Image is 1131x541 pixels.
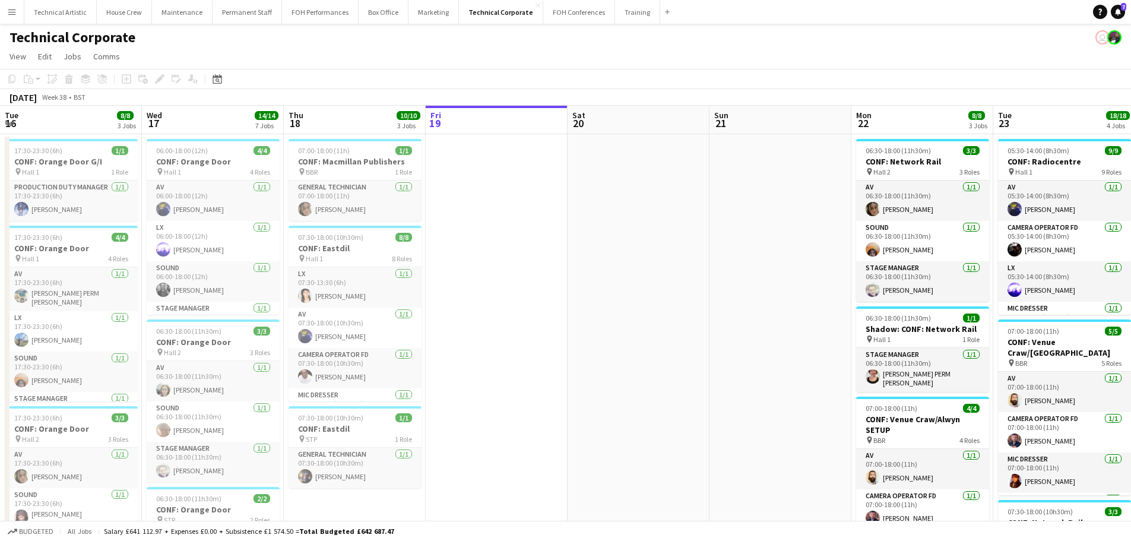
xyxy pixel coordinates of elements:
span: Tue [998,110,1012,121]
h3: CONF: Network Rail [856,156,989,167]
span: 4 Roles [250,167,270,176]
span: Tue [5,110,18,121]
span: Total Budgeted £642 687.47 [299,527,394,536]
span: 8 Roles [392,254,412,263]
div: 06:00-18:00 (12h)4/4CONF: Orange Door Hall 14 RolesAV1/106:00-18:00 (12h)[PERSON_NAME]LX1/106:00-... [147,139,280,315]
app-card-role: AV1/106:00-18:00 (12h)[PERSON_NAME] [147,181,280,221]
span: Edit [38,51,52,62]
span: View [9,51,26,62]
app-card-role: Stage Manager1/106:30-18:00 (11h30m)[PERSON_NAME] [856,261,989,302]
h3: CONF: Eastdil [289,423,422,434]
span: 14/14 [255,111,278,120]
app-card-role: General Technician1/107:30-18:00 (10h30m)[PERSON_NAME] [289,448,422,488]
span: 4 Roles [108,254,128,263]
span: BBR [873,436,885,445]
span: Hall 1 [873,335,891,344]
span: 4/4 [112,233,128,242]
div: 06:30-18:00 (11h30m)3/3CONF: Network Rail Hall 23 RolesAV1/106:30-18:00 (11h30m)[PERSON_NAME]Soun... [856,139,989,302]
span: 3 Roles [108,435,128,444]
span: Jobs [64,51,81,62]
span: 4/4 [963,404,980,413]
span: 1/1 [395,413,412,422]
app-card-role: Stage Manager1/106:30-18:00 (11h30m)[PERSON_NAME] [147,442,280,482]
span: 8/8 [395,233,412,242]
app-card-role: Camera Operator FD1/107:00-18:00 (11h)[PERSON_NAME] [998,412,1131,453]
span: 3 Roles [959,167,980,176]
span: 1/1 [112,146,128,155]
h3: CONF: Orange Door [147,337,280,347]
span: Hall 1 [306,254,323,263]
div: 06:30-18:00 (11h30m)3/3CONF: Orange Door Hall 23 RolesAV1/106:30-18:00 (11h30m)[PERSON_NAME]Sound... [147,319,280,482]
app-card-role: AV1/106:30-18:00 (11h30m)[PERSON_NAME] [856,181,989,221]
span: 5 Roles [1101,359,1122,368]
a: Jobs [59,49,86,64]
app-card-role: Stage Manager1/106:00-18:00 (12h) [147,302,280,342]
app-job-card: 07:00-18:00 (11h)5/5CONF: Venue Craw/[GEOGRAPHIC_DATA] BBR5 RolesAV1/107:00-18:00 (11h)[PERSON_NA... [998,319,1131,495]
span: 9 Roles [1101,167,1122,176]
h3: CONF: Orange Door [147,504,280,515]
span: STP [306,435,317,444]
div: 3 Jobs [969,121,987,130]
span: 4/4 [254,146,270,155]
span: Mon [856,110,872,121]
span: Fri [430,110,441,121]
button: FOH Conferences [543,1,615,24]
button: FOH Performances [282,1,359,24]
app-card-role: Mic Dresser1/105:30-14:00 (8h30m) [998,302,1131,342]
app-card-role: Mic Dresser1/107:00-18:00 (11h)[PERSON_NAME] [998,453,1131,493]
app-card-role: AV1/107:00-18:00 (11h)[PERSON_NAME] [998,372,1131,412]
div: Salary £641 112.97 + Expenses £0.00 + Subsistence £1 574.50 = [104,527,394,536]
span: 1 Role [395,435,412,444]
a: Edit [33,49,56,64]
app-card-role: AV1/107:00-18:00 (11h)[PERSON_NAME] [856,449,989,489]
span: 2 Roles [250,515,270,524]
span: 3/3 [1105,507,1122,516]
app-user-avatar: Zubair PERM Dhalla [1107,30,1122,45]
app-card-role: Camera Operator FD1/105:30-14:00 (8h30m)[PERSON_NAME] [998,221,1131,261]
span: 3/3 [963,146,980,155]
app-job-card: 17:30-23:30 (6h)4/4CONF: Orange Door Hall 14 RolesAV1/117:30-23:30 (6h)[PERSON_NAME] PERM [PERSON... [5,226,138,401]
div: 17:30-23:30 (6h)1/1CONF: Orange Door G/I Hall 11 RoleProduction Duty Manager1/117:30-23:30 (6h)[P... [5,139,138,221]
app-card-role: LX1/105:30-14:00 (8h30m)[PERSON_NAME] [998,261,1131,302]
span: 1 Role [962,335,980,344]
app-card-role: Sound1/106:30-18:00 (11h30m)[PERSON_NAME] [856,221,989,261]
span: 1 Role [395,167,412,176]
span: 18 [287,116,303,130]
app-job-card: 05:30-14:00 (8h30m)9/9CONF: Radiocentre Hall 19 RolesAV1/105:30-14:00 (8h30m)[PERSON_NAME]Camera ... [998,139,1131,315]
h3: CONF: Radiocentre [998,156,1131,167]
span: 1 Role [111,167,128,176]
span: 9/9 [1105,146,1122,155]
span: Hall 1 [1015,167,1032,176]
a: View [5,49,31,64]
h3: CONF: Orange Door [5,243,138,254]
span: STP [164,515,175,524]
h3: Shadow: CONF: Network Rail [856,324,989,334]
span: 19 [429,116,441,130]
span: 8/8 [117,111,134,120]
button: Training [615,1,660,24]
app-card-role: Mic Dresser1/107:30-18:00 (10h30m) [289,388,422,429]
span: 07:30-18:00 (10h30m) [298,413,363,422]
span: 2/2 [254,494,270,503]
span: 21 [712,116,728,130]
span: 07:30-18:00 (10h30m) [1008,507,1073,516]
app-card-role: Production Duty Manager1/117:30-23:30 (6h)[PERSON_NAME] [5,181,138,221]
div: [DATE] [9,91,37,103]
span: 07:00-18:00 (11h) [298,146,350,155]
span: 06:30-18:00 (11h30m) [866,146,931,155]
span: 5/5 [1105,327,1122,336]
div: 07:30-18:00 (10h30m)1/1CONF: Eastdil STP1 RoleGeneral Technician1/107:30-18:00 (10h30m)[PERSON_NAME] [289,406,422,488]
span: 07:00-18:00 (11h) [1008,327,1059,336]
span: Thu [289,110,303,121]
a: 7 [1111,5,1125,19]
span: 16 [3,116,18,130]
span: 8/8 [968,111,985,120]
app-card-role: AV1/105:30-14:00 (8h30m)[PERSON_NAME] [998,181,1131,221]
span: Hall 2 [164,348,181,357]
span: 1/1 [395,146,412,155]
span: 22 [854,116,872,130]
span: 18/18 [1106,111,1130,120]
div: 06:30-18:00 (11h30m)1/1Shadow: CONF: Network Rail Hall 11 RoleStage Manager1/106:30-18:00 (11h30m... [856,306,989,392]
